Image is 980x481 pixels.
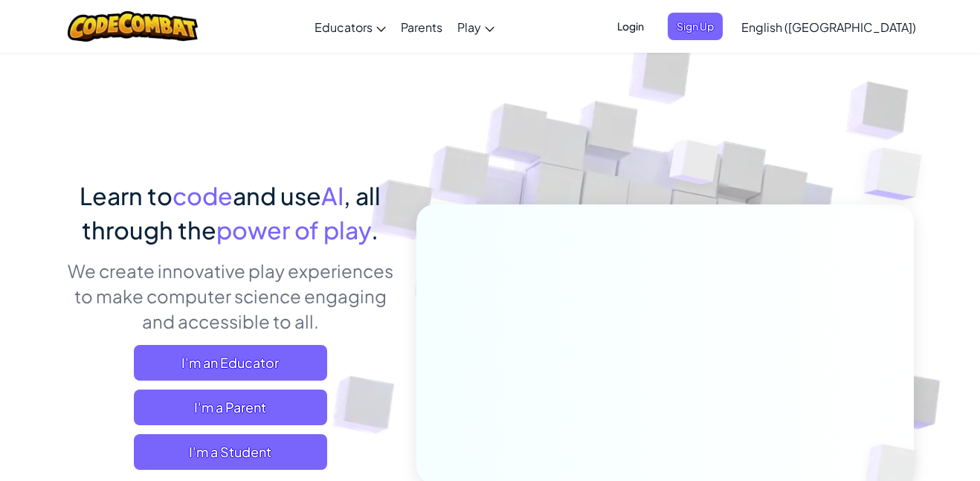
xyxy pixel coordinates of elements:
span: Learn to [80,181,173,210]
span: Educators [315,19,373,35]
a: Educators [307,7,393,47]
a: Parents [393,7,450,47]
span: AI [321,181,344,210]
a: I'm an Educator [134,345,327,381]
a: Play [450,7,502,47]
img: Overlap cubes [642,111,749,222]
button: Login [608,13,653,40]
span: power of play [216,215,371,245]
span: code [173,181,233,210]
button: I'm a Student [134,434,327,470]
button: Sign Up [668,13,723,40]
span: English ([GEOGRAPHIC_DATA]) [741,19,916,35]
a: English ([GEOGRAPHIC_DATA]) [734,7,923,47]
span: Play [457,19,481,35]
span: . [371,215,378,245]
a: I'm a Parent [134,390,327,425]
span: and use [233,181,321,210]
img: CodeCombat logo [68,11,198,42]
p: We create innovative play experiences to make computer science engaging and accessible to all. [66,258,394,334]
img: Overlap cubes [834,112,963,237]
